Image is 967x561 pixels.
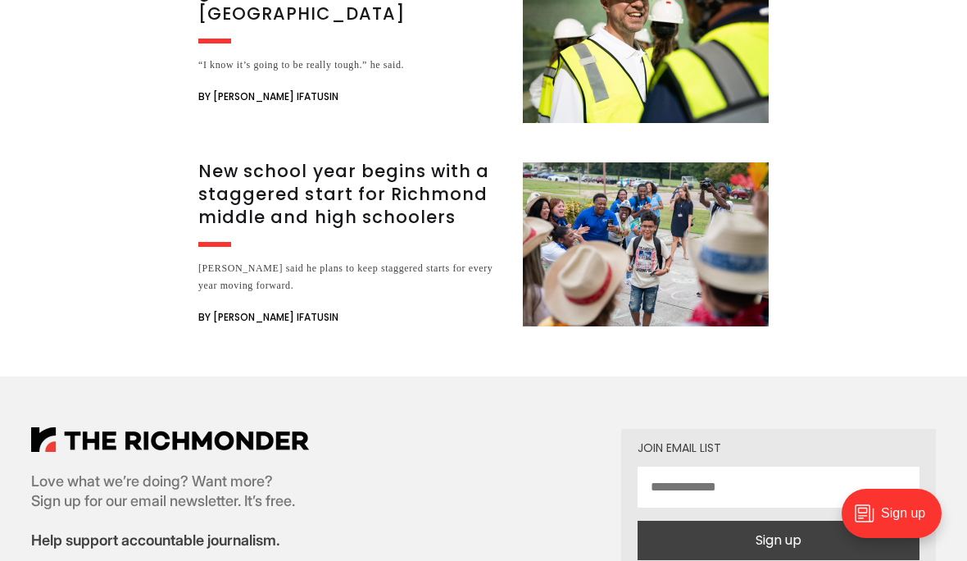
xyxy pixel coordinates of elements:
img: New school year begins with a staggered start for Richmond middle and high schoolers [523,162,769,326]
div: [PERSON_NAME] said he plans to keep staggered starts for every year moving forward. [198,260,503,294]
div: Join email list [638,442,919,454]
p: Help support accountable journalism. [31,531,309,550]
h3: New school year begins with a staggered start for Richmond middle and high schoolers [198,160,503,229]
a: New school year begins with a staggered start for Richmond middle and high schoolers [PERSON_NAME... [198,162,769,327]
span: By [PERSON_NAME] Ifatusin [198,87,338,107]
div: “I know it’s going to be really tough.” he said. [198,57,503,74]
p: Love what we’re doing? Want more? Sign up for our email newsletter. It’s free. [31,472,309,511]
iframe: portal-trigger [828,481,967,561]
span: By [PERSON_NAME] Ifatusin [198,308,338,327]
button: Sign up [638,521,919,560]
img: The Richmonder Logo [31,427,309,452]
